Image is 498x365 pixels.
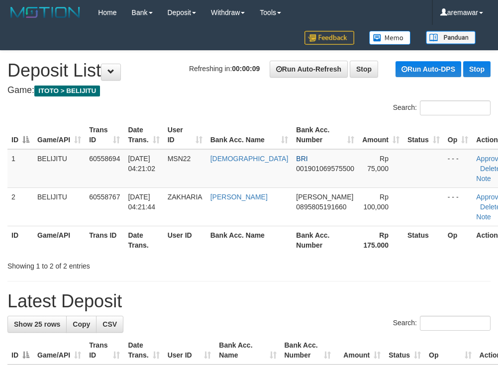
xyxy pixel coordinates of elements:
th: Date Trans.: activate to sort column ascending [124,336,163,365]
span: Copy [73,320,90,328]
th: Bank Acc. Number [292,226,358,254]
th: Bank Acc. Name: activate to sort column ascending [206,121,293,149]
th: Trans ID [85,226,124,254]
span: 60558694 [89,155,120,163]
th: Bank Acc. Number: activate to sort column ascending [281,336,335,365]
th: ID [7,226,33,254]
th: Game/API: activate to sort column ascending [33,336,85,365]
span: CSV [102,320,117,328]
span: [DATE] 04:21:02 [128,155,155,173]
label: Search: [393,316,491,331]
span: Rp 100,000 [363,193,389,211]
span: Copy 0895805191660 to clipboard [296,203,346,211]
span: ITOTO > BELIJITU [34,86,100,96]
th: ID: activate to sort column descending [7,336,33,365]
th: Trans ID: activate to sort column ascending [85,121,124,149]
th: Date Trans.: activate to sort column ascending [124,121,163,149]
span: Show 25 rows [14,320,60,328]
span: 60558767 [89,193,120,201]
th: Status: activate to sort column ascending [385,336,425,365]
a: Note [476,213,491,221]
img: panduan.png [426,31,476,44]
span: ZAKHARIA [168,193,202,201]
span: Rp 75,000 [367,155,389,173]
td: - - - [444,187,472,226]
th: Game/API: activate to sort column ascending [33,121,85,149]
th: Date Trans. [124,226,163,254]
a: Run Auto-DPS [396,61,461,77]
th: Op: activate to sort column ascending [444,121,472,149]
a: Run Auto-Refresh [270,61,348,78]
label: Search: [393,100,491,115]
th: Game/API [33,226,85,254]
input: Search: [420,316,491,331]
a: [PERSON_NAME] [210,193,268,201]
td: BELIJITU [33,187,85,226]
th: User ID: activate to sort column ascending [164,336,215,365]
a: [DEMOGRAPHIC_DATA] [210,155,289,163]
th: Op: activate to sort column ascending [425,336,476,365]
th: Op [444,226,472,254]
th: Amount: activate to sort column ascending [358,121,403,149]
td: BELIJITU [33,149,85,188]
a: Copy [66,316,97,333]
th: Rp 175.000 [358,226,403,254]
td: 2 [7,187,33,226]
th: Bank Acc. Name: activate to sort column ascending [215,336,280,365]
th: User ID [164,226,206,254]
a: CSV [96,316,123,333]
a: Show 25 rows [7,316,67,333]
h1: Latest Deposit [7,291,491,311]
th: Trans ID: activate to sort column ascending [85,336,124,365]
img: Button%20Memo.svg [369,31,411,45]
span: Copy 001901069575500 to clipboard [296,165,354,173]
th: ID: activate to sort column descending [7,121,33,149]
span: [DATE] 04:21:44 [128,193,155,211]
th: Status [403,226,444,254]
h1: Deposit List [7,61,491,81]
th: User ID: activate to sort column ascending [164,121,206,149]
span: BRI [296,155,307,163]
th: Bank Acc. Name [206,226,293,254]
span: [PERSON_NAME] [296,193,353,201]
img: MOTION_logo.png [7,5,83,20]
td: 1 [7,149,33,188]
td: - - - [444,149,472,188]
a: Stop [463,61,491,77]
img: Feedback.jpg [304,31,354,45]
th: Amount: activate to sort column ascending [335,336,385,365]
th: Bank Acc. Number: activate to sort column ascending [292,121,358,149]
a: Note [476,175,491,182]
span: MSN22 [168,155,191,163]
span: Refreshing in: [189,65,260,73]
input: Search: [420,100,491,115]
h4: Game: [7,86,491,95]
a: Stop [350,61,378,78]
div: Showing 1 to 2 of 2 entries [7,257,200,271]
strong: 00:00:09 [232,65,260,73]
th: Status: activate to sort column ascending [403,121,444,149]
